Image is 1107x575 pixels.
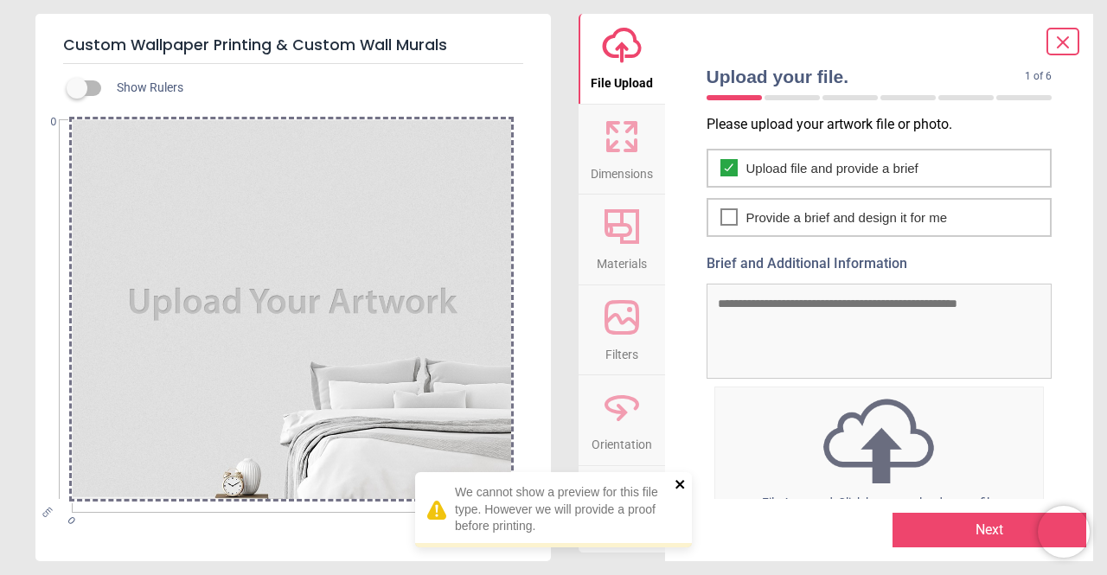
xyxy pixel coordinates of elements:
span: 0 [64,514,75,525]
button: close [675,477,687,491]
iframe: Brevo live chat [1038,506,1090,558]
p: Please upload your artwork file or photo. [707,115,1066,134]
div: Show Rulers [77,78,551,99]
span: Upload your file. [707,64,1026,89]
span: Materials [597,247,647,273]
button: Filters [579,285,665,375]
label: Brief and Additional Information [707,254,1053,273]
span: Dimensions [591,157,653,183]
img: upload icon [715,393,1044,488]
button: Next [893,513,1086,547]
span: 1 of 6 [1025,69,1052,84]
span: File Upload [591,67,653,93]
span: cm [40,505,54,520]
button: Materials [579,195,665,284]
span: Filters [605,338,638,364]
button: Dimensions [579,105,665,195]
button: Orientation [579,375,665,465]
h5: Custom Wallpaper Printing & Custom Wall Murals [63,28,523,64]
div: We cannot show a preview for this file type. However we will provide a proof before printing. [415,472,692,547]
span: Orientation [592,428,652,454]
button: File Upload [579,14,665,104]
span: Upload file and provide a brief [746,159,918,177]
span: File Accepted, Click here to upload a new file [762,495,995,509]
button: Quantity [579,466,665,553]
span: Provide a brief and design it for me [746,208,948,227]
span: 0 [23,115,56,130]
